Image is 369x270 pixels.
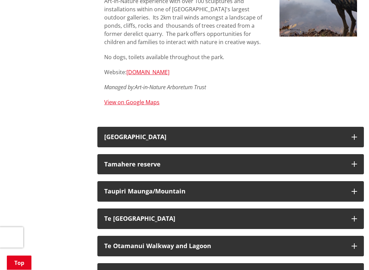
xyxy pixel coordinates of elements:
[97,181,364,202] button: Taupiri Maunga/Mountain
[104,134,345,141] h3: [GEOGRAPHIC_DATA]
[104,216,345,222] div: Te [GEOGRAPHIC_DATA]
[104,243,345,250] h3: Te Otamanui Walkway and Lagoon
[104,84,135,91] em: Managed by:
[97,154,364,175] button: Tamahere reserve
[97,209,364,229] button: Te [GEOGRAPHIC_DATA]
[126,69,169,76] a: [DOMAIN_NAME]
[338,241,362,266] iframe: Messenger Launcher
[104,68,269,77] p: Website:
[97,127,364,148] button: [GEOGRAPHIC_DATA]
[104,99,160,106] a: View on Google Maps
[97,236,364,257] button: Te Otamanui Walkway and Lagoon
[104,161,345,168] div: Tamahere reserve
[7,256,31,270] a: Top
[135,84,206,91] em: Art-in-Nature Arboretum Trust
[104,188,345,195] div: Taupiri Maunga/Mountain
[104,53,269,62] p: No dogs, toilets available throughout the park.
